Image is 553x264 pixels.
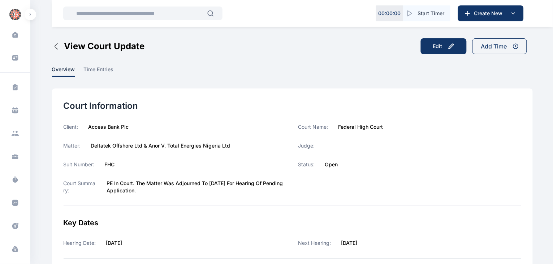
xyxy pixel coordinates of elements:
[64,161,95,168] label: Suit Number:
[458,5,524,21] button: Create New
[341,239,357,247] label: [DATE]
[52,41,145,52] button: View Court Update
[298,142,315,149] label: Judge:
[471,10,509,17] span: Create New
[298,239,331,247] label: Next Hearing:
[64,218,521,228] div: Key Dates
[433,43,442,50] div: Edit
[64,180,97,194] label: Court Summary:
[88,123,129,131] label: Access Bank Plc
[64,100,521,112] div: Court Information
[403,5,450,21] button: Start Timer
[84,66,114,77] span: time entries
[481,42,507,51] div: Add Time
[298,123,328,131] label: Court Name:
[418,10,445,17] span: Start Timer
[52,66,84,77] a: overview
[84,66,122,77] a: time entries
[338,123,383,131] label: Federal High Court
[379,10,401,17] p: 00 : 00 : 00
[472,38,527,54] button: Add Time
[298,161,315,168] label: Status:
[64,240,96,246] label: Hearing Date:
[91,142,230,149] label: Deltatek Offshore Ltd & Anor v. Total Energies Nigeria Ltd
[106,240,122,246] label: [DATE]
[421,38,467,54] button: Edit
[64,142,81,149] label: Matter:
[64,123,78,131] label: Client:
[107,180,287,194] label: PE in Court. The matter was adjourned to [DATE] for hearing of pending application.
[105,161,115,168] label: FHC
[325,161,338,168] label: Open
[64,41,145,52] span: View Court Update
[52,66,75,77] span: overview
